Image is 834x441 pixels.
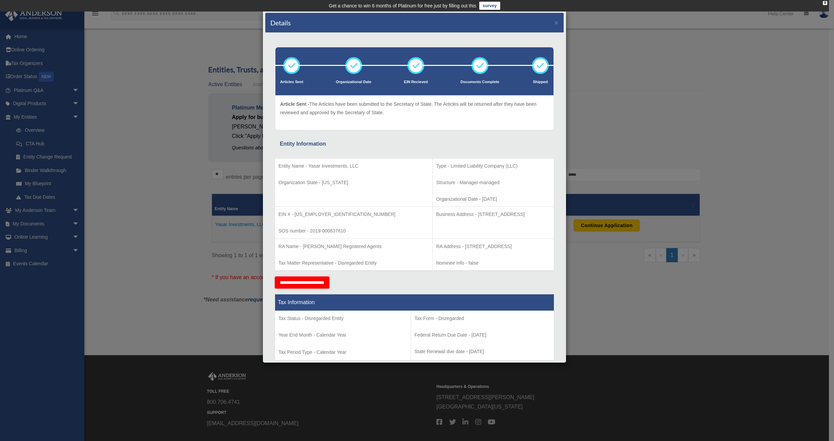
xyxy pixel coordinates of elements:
p: EIN Recieved [404,79,428,85]
p: Type - Limited Liability Company (LLC) [436,162,550,170]
div: Get a chance to win 6 months of Platinum for free just by filling out this [329,2,476,10]
p: Documents Complete [460,79,499,85]
p: Articles Sent [280,79,303,85]
h4: Details [270,18,291,27]
p: EIN # - [US_EMPLOYER_IDENTIFICATION_NUMBER] [278,210,429,219]
p: Tax Form - Disregarded [414,314,550,323]
button: × [554,19,559,26]
a: survey [479,2,500,10]
p: Federal Return Due Date - [DATE] [414,331,550,339]
th: Tax Information [275,294,554,311]
p: Year End Month - Calendar Year [278,331,407,339]
p: Business Address - [STREET_ADDRESS] [436,210,550,219]
p: Organization State - [US_STATE] [278,178,429,187]
p: SOS number - 2019-000837610 [278,227,429,235]
p: State Renewal due date - [DATE] [414,347,550,356]
div: Entity Information [280,139,549,149]
div: close [823,1,827,5]
p: Shipped [532,79,549,85]
td: Tax Period Type - Calendar Year [275,311,411,361]
p: Tax Matter Representative - Disregarded Entity [278,259,429,267]
p: RA Name - [PERSON_NAME] Registered Agents [278,242,429,251]
p: Structure - Manager-managed [436,178,550,187]
p: RA Address - [STREET_ADDRESS] [436,242,550,251]
p: Organizational Date - [DATE] [436,195,550,203]
p: Tax Status - Disregarded Entity [278,314,407,323]
span: Article Sent - [280,101,309,107]
p: Nominee Info - false [436,259,550,267]
p: Entity Name - Yasar Investments, LLC [278,162,429,170]
p: Organizational Date [336,79,371,85]
p: The Articles have been submitted to the Secretary of State. The Articles will be returned after t... [280,100,549,117]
